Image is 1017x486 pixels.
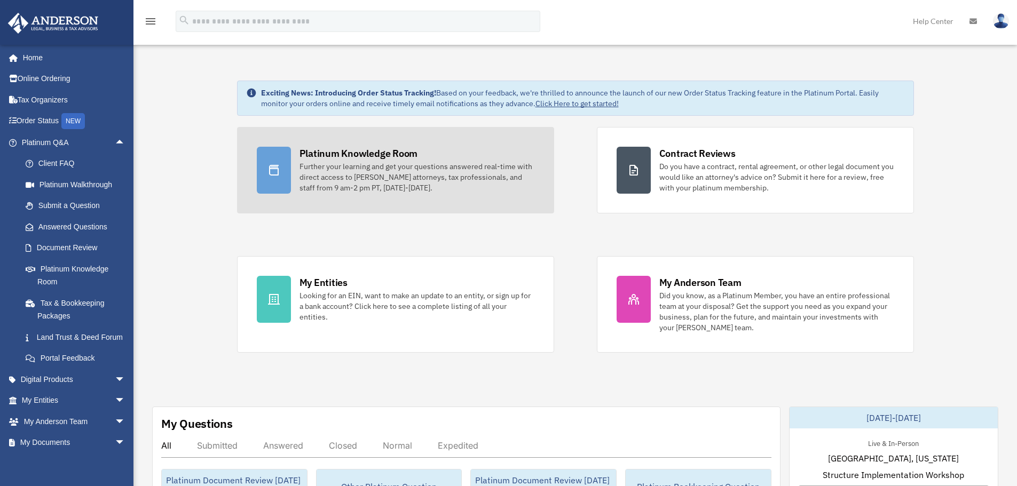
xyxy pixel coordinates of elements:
span: arrow_drop_up [115,132,136,154]
div: [DATE]-[DATE] [790,407,998,428]
a: Online Ordering [7,68,141,90]
a: Platinum Knowledge Room Further your learning and get your questions answered real-time with dire... [237,127,554,213]
div: Further your learning and get your questions answered real-time with direct access to [PERSON_NAM... [299,161,534,193]
a: Document Review [15,237,141,259]
a: Portal Feedback [15,348,141,369]
span: arrow_drop_down [115,411,136,433]
span: arrow_drop_down [115,432,136,454]
a: Answered Questions [15,216,141,237]
div: Contract Reviews [659,147,736,160]
div: Do you have a contract, rental agreement, or other legal document you would like an attorney's ad... [659,161,894,193]
a: Digital Productsarrow_drop_down [7,369,141,390]
span: arrow_drop_down [115,390,136,412]
a: Client FAQ [15,153,141,174]
span: arrow_drop_down [115,369,136,391]
a: menu [144,19,157,28]
strong: Exciting News: Introducing Order Status Tracking! [261,88,436,98]
a: My Documentsarrow_drop_down [7,432,141,453]
a: Tax Organizers [7,89,141,110]
a: My Anderson Team Did you know, as a Platinum Member, you have an entire professional team at your... [597,256,914,353]
div: Submitted [197,440,238,451]
a: Order StatusNEW [7,110,141,132]
a: My Entities Looking for an EIN, want to make an update to an entity, or sign up for a bank accoun... [237,256,554,353]
span: [GEOGRAPHIC_DATA], [US_STATE] [828,452,959,465]
a: Click Here to get started! [535,99,619,108]
a: Tax & Bookkeeping Packages [15,292,141,326]
div: Did you know, as a Platinum Member, you have an entire professional team at your disposal? Get th... [659,290,894,333]
i: menu [144,15,157,28]
div: My Questions [161,416,233,432]
div: Looking for an EIN, want to make an update to an entity, or sign up for a bank account? Click her... [299,290,534,322]
a: My Anderson Teamarrow_drop_down [7,411,141,432]
div: Live & In-Person [860,437,927,448]
div: Normal [383,440,412,451]
a: Home [7,47,136,68]
div: Answered [263,440,303,451]
div: Expedited [438,440,478,451]
div: My Entities [299,276,348,289]
div: Closed [329,440,357,451]
img: Anderson Advisors Platinum Portal [5,13,101,34]
a: My Entitiesarrow_drop_down [7,390,141,411]
a: Platinum Q&Aarrow_drop_up [7,132,141,153]
a: Contract Reviews Do you have a contract, rental agreement, or other legal document you would like... [597,127,914,213]
div: Based on your feedback, we're thrilled to announce the launch of our new Order Status Tracking fe... [261,87,905,109]
div: My Anderson Team [659,276,742,289]
div: NEW [61,113,85,129]
div: All [161,440,171,451]
img: User Pic [993,13,1009,29]
a: Submit a Question [15,195,141,217]
span: Structure Implementation Workshop [823,468,964,481]
i: search [178,14,190,26]
a: Platinum Knowledge Room [15,258,141,292]
a: Platinum Walkthrough [15,174,141,195]
div: Platinum Knowledge Room [299,147,418,160]
a: Land Trust & Deed Forum [15,326,141,348]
